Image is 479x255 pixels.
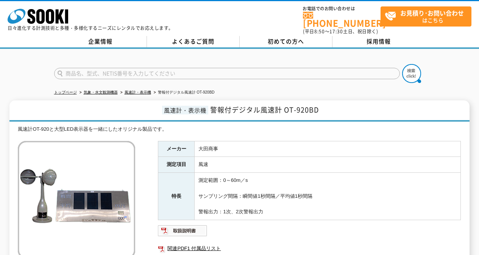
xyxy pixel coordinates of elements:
div: 風速計OT-920と大型LED表示器を一緒にしたオリジナル製品です。 [18,125,461,133]
th: 測定項目 [158,157,195,173]
img: btn_search.png [402,64,421,83]
td: 風速 [195,157,461,173]
img: 取扱説明書 [158,225,208,237]
a: 関連PDF1 付属品リスト [158,244,461,253]
span: (平日 ～ 土日、祝日除く) [303,28,378,35]
span: 風速計・表示機 [162,106,208,114]
a: 採用情報 [332,36,425,47]
a: お見積り･お問い合わせはこちら [381,6,471,27]
a: 風速計・表示機 [125,90,151,94]
a: [PHONE_NUMBER] [303,12,381,27]
p: 日々進化する計測技術と多種・多様化するニーズにレンタルでお応えします。 [8,26,173,30]
a: よくあるご質問 [147,36,240,47]
a: 気象・水文観測機器 [84,90,118,94]
th: メーカー [158,141,195,157]
a: 企業情報 [54,36,147,47]
span: 初めての方へ [268,37,304,45]
a: 初めての方へ [240,36,332,47]
span: 17:30 [329,28,343,35]
a: 取扱説明書 [158,230,208,235]
span: 警報付デジタル風速計 OT-920BD [210,105,319,115]
span: 8:50 [314,28,325,35]
li: 警報付デジタル風速計 OT-920BD [152,89,215,97]
span: はこちら [385,7,471,26]
td: 測定範囲：0～60m／s サンプリング間隔：瞬間値1秒間隔／平均値1秒間隔 警報出力：1次、2次警報出力 [195,173,461,220]
strong: お見積り･お問い合わせ [400,8,464,17]
span: お電話でのお問い合わせは [303,6,381,11]
td: 大田商事 [195,141,461,157]
a: トップページ [54,90,77,94]
input: 商品名、型式、NETIS番号を入力してください [54,68,400,79]
th: 特長 [158,173,195,220]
